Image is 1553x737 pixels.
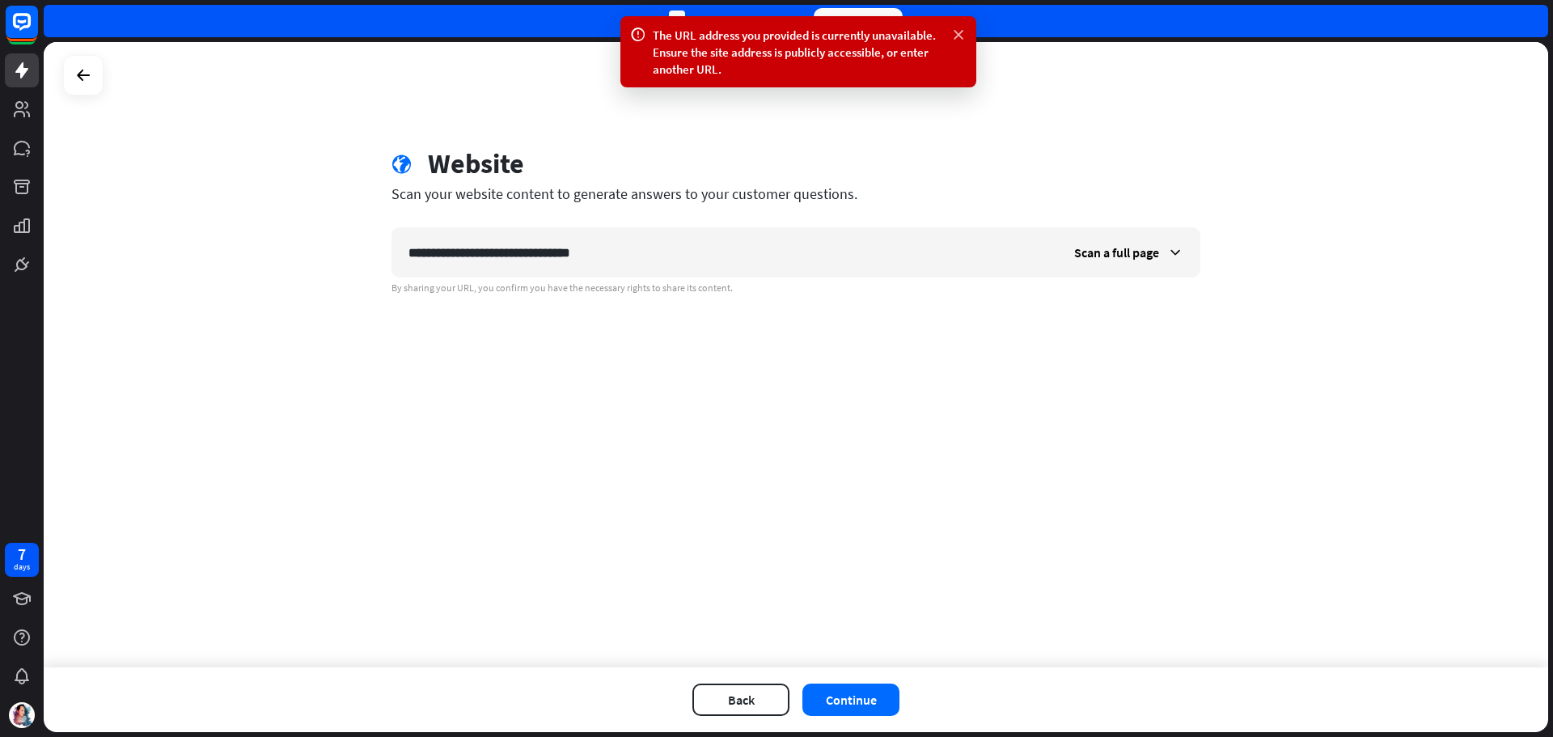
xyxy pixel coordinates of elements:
[13,6,61,55] button: Open LiveChat chat widget
[428,147,524,180] div: Website
[5,543,39,577] a: 7 days
[653,27,944,78] div: The URL address you provided is currently unavailable. Ensure the site address is publicly access...
[692,684,789,716] button: Back
[14,561,30,573] div: days
[391,282,1200,294] div: By sharing your URL, you confirm you have the necessary rights to share its content.
[802,684,899,716] button: Continue
[1074,244,1159,260] span: Scan a full page
[18,547,26,561] div: 7
[391,155,412,175] i: globe
[669,11,685,32] div: 7
[814,8,903,34] div: Upgrade now
[669,11,801,32] div: days left in your trial.
[391,184,1200,203] div: Scan your website content to generate answers to your customer questions.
